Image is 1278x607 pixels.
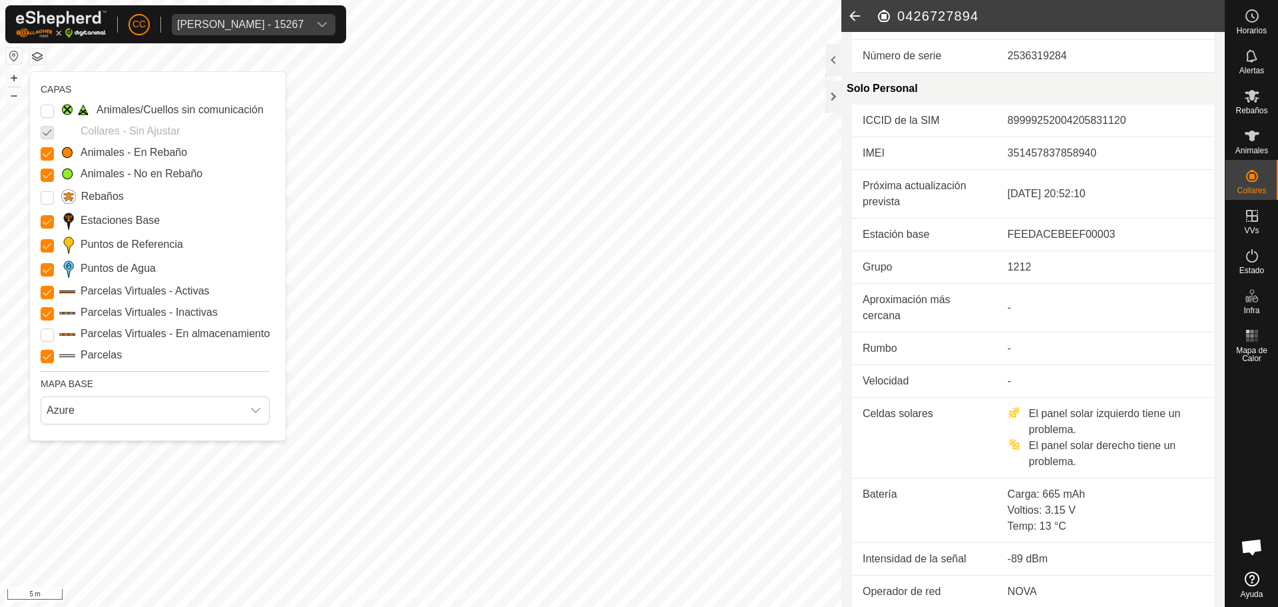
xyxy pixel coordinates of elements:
[997,365,1214,398] td: -
[352,590,429,602] a: Política de Privacidad
[852,398,997,478] td: Celdas solares
[852,478,997,543] td: Batería
[1237,27,1267,35] span: Horarios
[997,251,1214,284] td: 1212
[1239,67,1264,75] span: Alertas
[1232,527,1272,567] div: Open chat
[445,590,489,602] a: Contáctenos
[41,83,270,97] div: CAPAS
[847,73,1214,105] div: Solo Personal
[81,283,210,299] label: Parcelas Virtuales - Activas
[6,87,22,103] button: –
[81,189,124,205] label: Rebaños
[852,105,997,137] td: ICCID de la SIM
[852,543,997,576] td: Intensidad de la señal
[852,219,997,251] td: Estación base
[1235,147,1268,155] span: Animales
[81,237,183,253] label: Puntos de Referencia
[1008,518,1203,534] div: Temp: 13 °C
[1229,346,1275,362] span: Mapa de Calor
[1239,267,1264,275] span: Estado
[81,347,122,363] label: Parcelas
[876,8,1225,24] h2: 0426727894
[1243,306,1259,314] span: Infra
[16,11,106,38] img: Logo Gallagher
[997,332,1214,365] td: -
[1225,566,1278,604] a: Ayuda
[1237,187,1266,195] span: Collares
[177,19,304,30] div: [PERSON_NAME] - 15267
[309,14,335,35] div: dropdown trigger
[1244,227,1259,235] span: VVs
[1235,107,1267,115] span: Rebaños
[852,284,997,332] td: Aproximación más cercana
[852,137,997,170] td: IMEI
[997,284,1214,332] td: -
[1241,590,1263,598] span: Ayuda
[1008,502,1203,518] div: Voltios: 3.15 V
[1008,438,1203,470] div: El panel solar derecho tiene un problema.
[81,213,160,229] label: Estaciones Base
[81,261,156,277] label: Puntos de Agua
[1008,486,1203,502] div: Carga: 665 mAh
[997,219,1214,251] td: FEEDACEBEEF00003
[852,170,997,219] td: Próxima actualización prevista
[997,170,1214,219] td: [DATE] 20:52:10
[242,397,269,424] div: dropdown trigger
[41,397,242,424] span: Azure
[852,40,997,73] td: Número de serie
[41,371,270,391] div: MAPA BASE
[852,251,997,284] td: Grupo
[852,332,997,365] td: Rumbo
[1008,48,1203,64] div: 2536319284
[1008,406,1203,438] div: El panel solar izquierdo tiene un problema.
[997,543,1214,576] td: -89 dBm
[81,326,270,342] label: Parcelas Virtuales - En almacenamiento
[6,48,22,64] button: Restablecer Mapa
[29,49,45,65] button: Capas del Mapa
[81,123,180,139] label: Collares - Sin Ajustar
[81,304,218,320] label: Parcelas Virtuales - Inactivas
[852,365,997,398] td: Velocidad
[6,70,22,86] button: +
[81,145,187,161] label: Animales - En Rebaño
[172,14,309,35] span: Gatziaris Dimitrios - 15267
[81,166,202,182] label: Animales - No en Rebaño
[97,102,264,118] label: Animales/Cuellos sin comunicación
[997,105,1214,137] td: 89999252004205831120
[997,137,1214,170] td: 351457837858940
[132,17,146,31] span: CC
